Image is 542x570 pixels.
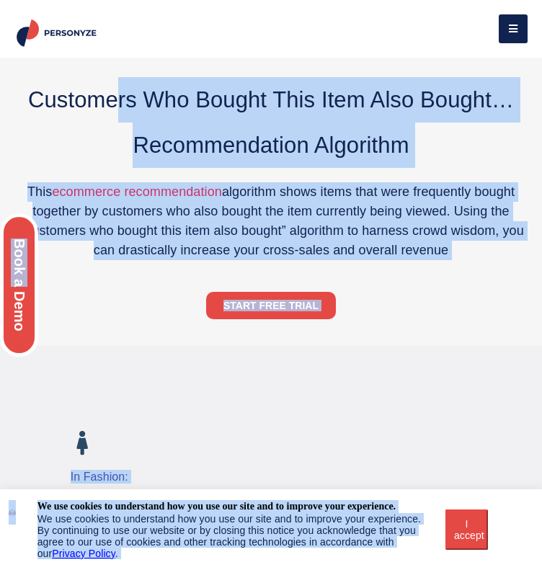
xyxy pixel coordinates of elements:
p: This algorithm shows items that were frequently bought together by customers who also bought the ... [11,182,531,260]
h2: Customers Who Bought This Item Also Bought… Recommendation Algorithm [11,77,531,168]
div: We use cookies to understand how you use our site and to improve your experience. By continuing t... [37,513,430,559]
div: We use cookies to understand how you use our site and to improve your experience. [37,500,396,513]
div: I accept [454,518,479,541]
a: START FREE TRIAL [206,292,336,319]
button: I accept [445,509,488,550]
span: START FREE TRIAL [223,300,319,311]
